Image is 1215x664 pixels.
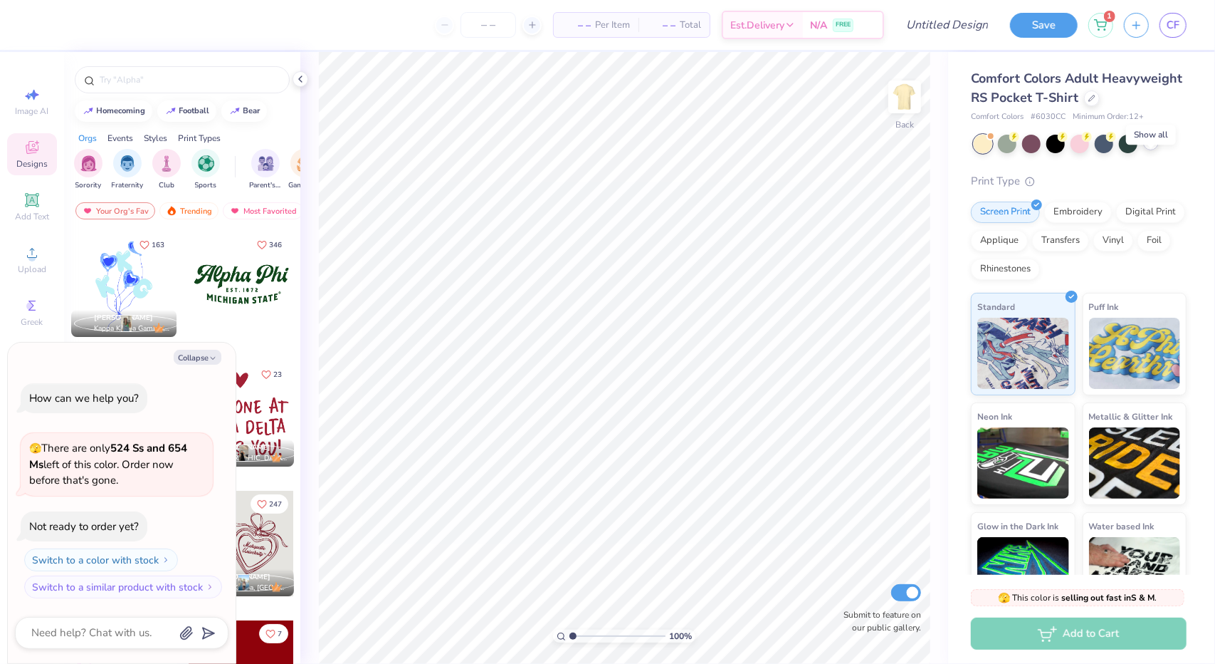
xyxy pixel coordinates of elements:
button: Like [133,235,171,254]
span: Water based Ink [1089,519,1154,534]
input: – – [461,12,516,38]
span: Designs [16,158,48,170]
img: Game Day Image [297,155,313,172]
img: Puff Ink [1089,318,1181,389]
div: filter for Game Day [288,149,321,191]
div: Digital Print [1116,202,1185,223]
span: 7 [278,631,282,638]
span: This color is . [999,591,1157,604]
span: 247 [269,501,282,508]
div: Not ready to order yet? [29,519,139,534]
div: homecoming [97,107,146,115]
img: Standard [977,318,1069,389]
span: [PERSON_NAME] [211,442,270,452]
span: Sorority [75,180,102,191]
div: Vinyl [1093,230,1133,251]
span: [PERSON_NAME] [94,313,153,323]
span: Metallic & Glitter Ink [1089,409,1173,424]
button: Like [251,494,288,514]
img: Parent's Weekend Image [258,155,274,172]
span: Parent's Weekend [249,180,282,191]
label: Submit to feature on our public gallery. [836,608,921,634]
button: filter button [112,149,144,191]
span: Sports [195,180,217,191]
div: filter for Sorority [74,149,102,191]
img: Club Image [159,155,174,172]
img: Back [890,83,919,111]
span: Per Item [595,18,630,33]
div: filter for Club [152,149,181,191]
span: Standard [977,299,1015,314]
span: Glow in the Dark Ink [977,519,1058,534]
span: – – [647,18,675,33]
input: Untitled Design [895,11,999,39]
div: filter for Parent's Weekend [249,149,282,191]
img: Switch to a color with stock [162,556,170,564]
div: filter for Fraternity [112,149,144,191]
div: Trending [159,202,219,219]
div: Your Org's Fav [75,202,155,219]
div: Print Types [178,132,221,145]
span: Fraternity [112,180,144,191]
span: [PERSON_NAME] [211,572,270,582]
span: Comfort Colors Adult Heavyweight RS Pocket T-Shirt [971,70,1182,106]
img: Glow in the Dark Ink [977,537,1069,608]
div: Transfers [1032,230,1089,251]
button: Like [251,235,288,254]
img: Switch to a similar product with stock [206,583,214,591]
span: 346 [269,242,282,249]
img: most_fav.gif [82,206,93,216]
img: trending.gif [166,206,177,216]
div: football [179,107,210,115]
span: 163 [152,242,164,249]
div: Most Favorited [223,202,303,219]
button: filter button [74,149,102,191]
span: Sigma Kappa, [GEOGRAPHIC_DATA] [211,583,288,593]
button: homecoming [75,100,152,122]
div: Screen Print [971,202,1040,223]
img: Sorority Image [80,155,97,172]
div: Print Type [971,173,1187,190]
input: Try "Alpha" [98,73,280,87]
a: CF [1159,13,1187,38]
span: N/A [810,18,827,33]
div: Applique [971,230,1028,251]
span: Neon Ink [977,409,1012,424]
span: Club [159,180,174,191]
img: trend_line.gif [83,107,94,115]
span: # 6030CC [1031,111,1066,123]
div: filter for Sports [191,149,220,191]
span: There are only left of this color. Order now before that's gone. [29,441,187,487]
button: filter button [249,149,282,191]
span: Upload [18,264,46,275]
button: Like [255,365,288,384]
div: bear [243,107,261,115]
span: 23 [273,371,282,378]
div: Styles [144,132,167,145]
div: Show all [1126,125,1176,145]
span: 100 % [669,630,692,643]
button: filter button [152,149,181,191]
span: Game Day [288,180,321,191]
span: – – [562,18,591,33]
span: 1 [1104,11,1115,22]
span: FREE [836,20,851,30]
img: Metallic & Glitter Ink [1089,427,1181,499]
div: Events [107,132,133,145]
strong: selling out fast in S & M [1062,592,1155,603]
button: filter button [288,149,321,191]
img: most_fav.gif [229,206,241,216]
img: Neon Ink [977,427,1069,499]
span: Est. Delivery [730,18,784,33]
span: 🫣 [999,591,1011,605]
span: Total [680,18,701,33]
img: Water based Ink [1089,537,1181,608]
img: trend_line.gif [165,107,177,115]
img: trend_line.gif [229,107,241,115]
img: Fraternity Image [120,155,135,172]
span: [GEOGRAPHIC_DATA], [GEOGRAPHIC_DATA] [211,453,288,464]
button: Collapse [174,350,221,365]
button: Switch to a similar product with stock [24,576,222,598]
img: Sports Image [198,155,214,172]
div: Foil [1137,230,1171,251]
